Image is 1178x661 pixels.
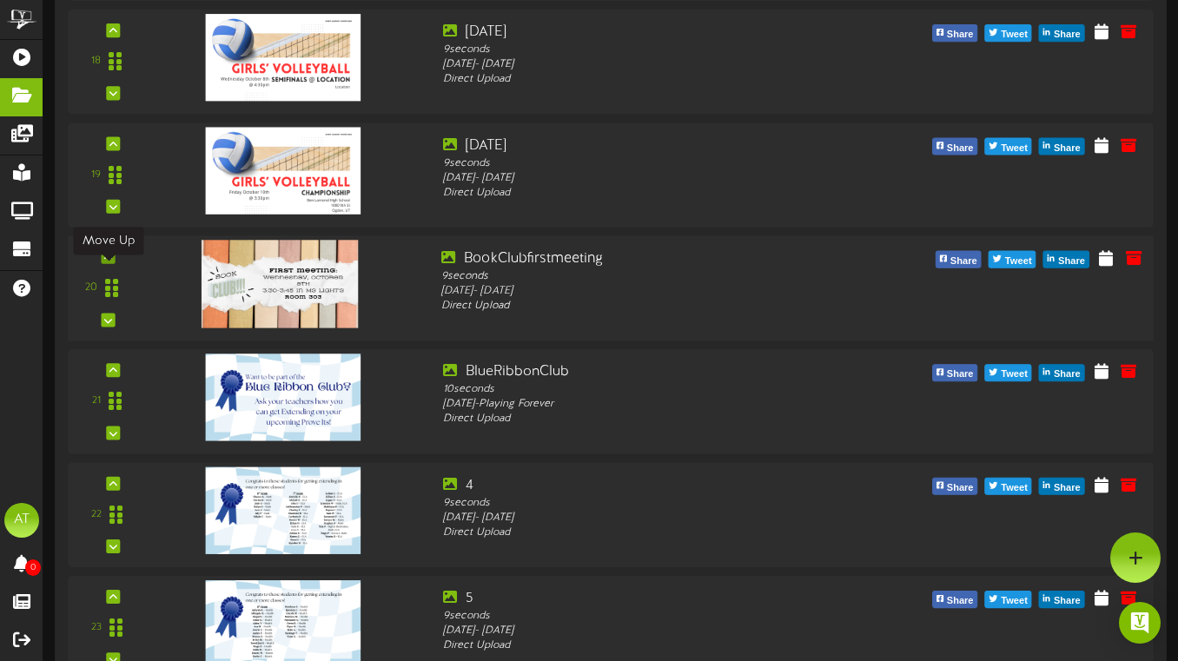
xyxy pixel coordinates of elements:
[443,171,870,186] div: [DATE] - [DATE]
[206,467,361,554] img: beff812a-e073-4bb0-9768-f1daef1ecb5c.png
[1050,479,1084,498] span: Share
[1039,138,1085,155] button: Share
[1050,366,1084,385] span: Share
[443,382,870,397] div: 10 seconds
[947,252,981,271] span: Share
[1055,252,1089,271] span: Share
[443,496,870,511] div: 9 seconds
[1039,591,1085,608] button: Share
[25,559,41,576] span: 0
[985,478,1032,495] button: Tweet
[943,366,977,385] span: Share
[935,251,981,268] button: Share
[1002,252,1036,271] span: Tweet
[443,638,870,653] div: Direct Upload
[441,284,872,299] div: [DATE] - [DATE]
[932,138,978,155] button: Share
[1050,139,1084,158] span: Share
[997,366,1030,385] span: Tweet
[1039,365,1085,382] button: Share
[85,281,97,295] div: 20
[441,299,872,314] div: Direct Upload
[985,24,1032,42] button: Tweet
[1050,592,1084,611] span: Share
[997,139,1030,158] span: Tweet
[443,609,870,624] div: 9 seconds
[997,479,1030,498] span: Tweet
[985,591,1032,608] button: Tweet
[202,240,358,327] img: b810020f-c6d6-474b-bd6e-9b15c7ea4a43.png
[441,248,872,268] div: BookClubfirstmeeting
[985,365,1032,382] button: Tweet
[985,138,1032,155] button: Tweet
[443,155,870,170] div: 9 seconds
[1119,602,1161,644] div: Open Intercom Messenger
[932,591,978,608] button: Share
[997,592,1030,611] span: Tweet
[989,251,1036,268] button: Tweet
[443,525,870,540] div: Direct Upload
[932,478,978,495] button: Share
[943,479,977,498] span: Share
[943,25,977,44] span: Share
[443,397,870,412] div: [DATE] - Playing Forever
[443,624,870,638] div: [DATE] - [DATE]
[91,507,102,522] div: 22
[943,139,977,158] span: Share
[4,503,39,538] div: AT
[443,23,870,43] div: [DATE]
[443,57,870,72] div: [DATE] - [DATE]
[441,269,872,284] div: 9 seconds
[443,511,870,525] div: [DATE] - [DATE]
[206,127,361,214] img: 128bf93b-86c9-4b31-9145-df611bb6a1da.png
[443,186,870,201] div: Direct Upload
[1039,24,1085,42] button: Share
[1043,251,1089,268] button: Share
[932,365,978,382] button: Share
[932,24,978,42] button: Share
[92,394,101,409] div: 21
[91,55,101,69] div: 18
[443,43,870,57] div: 9 seconds
[443,136,870,155] div: [DATE]
[91,621,102,636] div: 23
[206,14,361,101] img: 4df50edf-efe8-491c-a76a-169333a92e87.png
[443,476,870,496] div: 4
[1039,478,1085,495] button: Share
[443,589,870,609] div: 5
[997,25,1030,44] span: Tweet
[443,72,870,87] div: Direct Upload
[206,354,361,440] img: 5580898a-4267-4c5b-9845-9d48fe440fd4.png
[1050,25,1084,44] span: Share
[91,168,101,182] div: 19
[943,592,977,611] span: Share
[443,362,870,382] div: BlueRibbonClub
[443,413,870,427] div: Direct Upload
